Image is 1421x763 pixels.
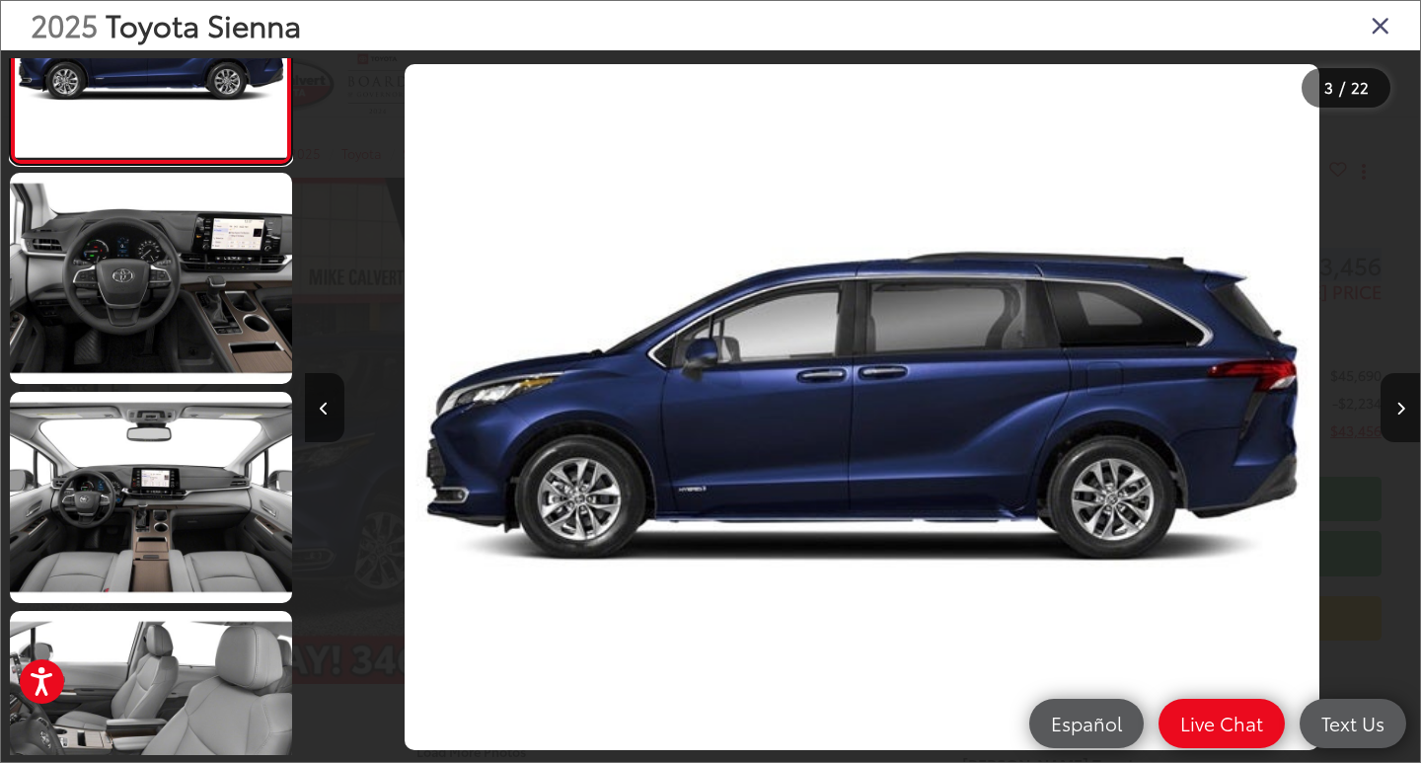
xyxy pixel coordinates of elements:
img: 2025 Toyota Sienna XLE [405,64,1320,751]
button: Previous image [305,373,344,442]
span: Text Us [1311,711,1394,735]
img: 2025 Toyota Sienna XLE [7,170,294,385]
i: Close gallery [1371,12,1390,38]
span: 22 [1351,76,1369,98]
button: Next image [1381,373,1420,442]
a: Text Us [1300,699,1406,748]
a: Español [1029,699,1144,748]
div: 2025 Toyota Sienna XLE 2 [304,64,1419,751]
span: 2025 [31,3,98,45]
span: Live Chat [1170,711,1273,735]
a: Live Chat [1159,699,1285,748]
span: Español [1041,711,1132,735]
img: 2025 Toyota Sienna XLE [7,390,294,605]
span: 3 [1324,76,1333,98]
span: / [1337,81,1347,95]
span: Toyota Sienna [106,3,301,45]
